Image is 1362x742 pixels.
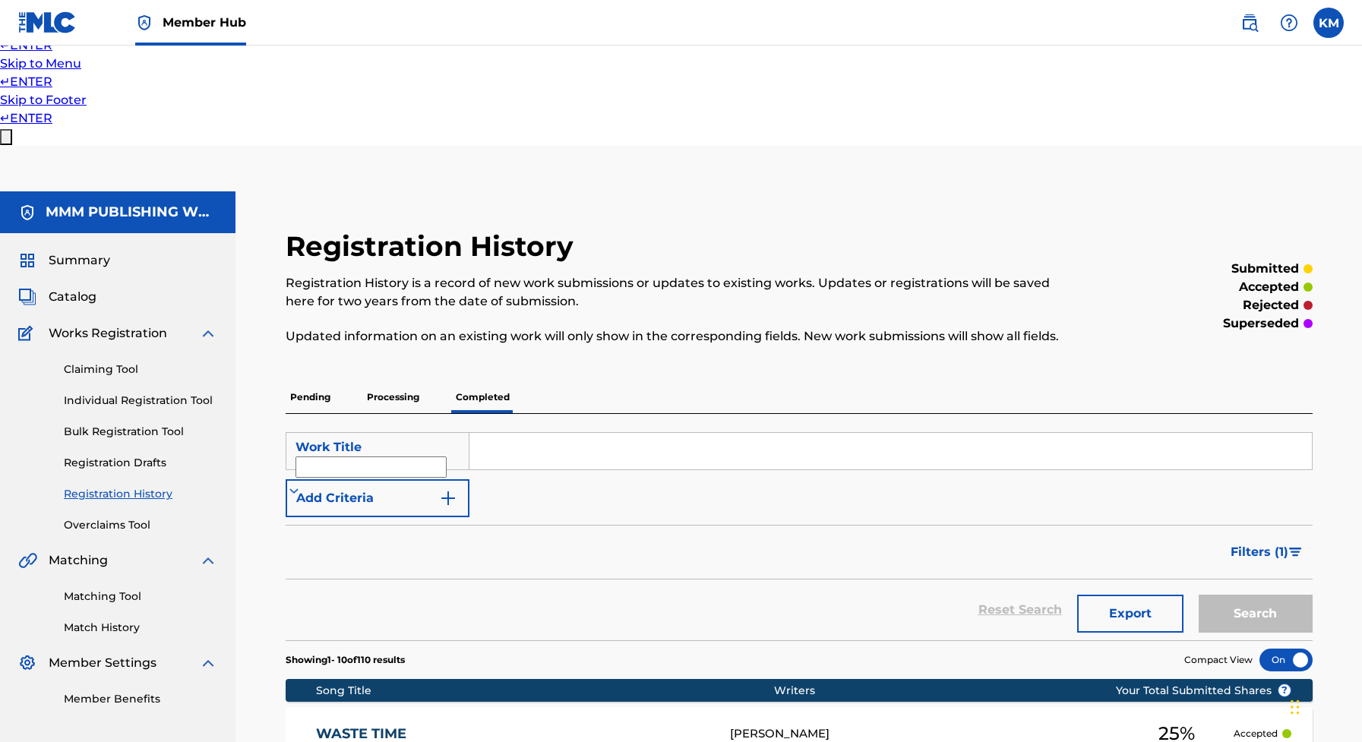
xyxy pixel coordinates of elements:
[1313,8,1344,38] div: User Menu
[1289,548,1302,557] img: filter
[1231,260,1299,278] p: submitted
[64,455,217,471] a: Registration Drafts
[1280,14,1298,32] img: help
[18,288,96,306] a: CatalogCatalog
[18,11,77,33] img: MLC Logo
[49,551,108,570] span: Matching
[286,229,581,264] h2: Registration History
[163,14,246,31] span: Member Hub
[286,432,1313,640] form: Search Form
[18,654,36,672] img: Member Settings
[774,683,1164,699] div: Writers
[135,14,153,32] img: Top Rightsholder
[1234,8,1265,38] a: Public Search
[1116,683,1291,699] span: Your Total Submitted Shares
[64,691,217,707] a: Member Benefits
[49,251,110,270] span: Summary
[1239,278,1299,296] p: accepted
[64,589,217,605] a: Matching Tool
[64,517,217,533] a: Overclaims Tool
[1231,543,1288,561] span: Filters ( 1 )
[18,251,110,270] a: SummarySummary
[64,362,217,377] a: Claiming Tool
[18,324,38,343] img: Works Registration
[18,288,36,306] img: Catalog
[1286,669,1362,742] iframe: Chat Widget
[64,620,217,636] a: Match History
[64,486,217,502] a: Registration History
[49,324,167,343] span: Works Registration
[199,551,217,570] img: expand
[362,381,424,413] p: Processing
[1278,684,1291,696] span: ?
[286,653,405,667] p: Showing 1 - 10 of 110 results
[18,251,36,270] img: Summary
[18,551,37,570] img: Matching
[46,204,217,221] h5: MMM PUBLISHING WORLDWIDE
[295,438,460,456] div: Work Title
[286,479,469,517] button: Add Criteria
[286,381,335,413] p: Pending
[49,288,96,306] span: Catalog
[1223,314,1299,333] p: superseded
[1077,595,1183,633] button: Export
[1243,296,1299,314] p: rejected
[286,274,1076,311] p: Registration History is a record of new work submissions or updates to existing works. Updates or...
[64,393,217,409] a: Individual Registration Tool
[316,683,774,699] div: Song Title
[64,424,217,440] a: Bulk Registration Tool
[1291,684,1300,730] div: Drag
[49,654,156,672] span: Member Settings
[199,324,217,343] img: expand
[18,204,36,222] img: Accounts
[286,327,1076,346] p: Updated information on an existing work will only show in the corresponding fields. New work subm...
[1240,14,1259,32] img: search
[439,489,457,507] img: 9d2ae6d4665cec9f34b9.svg
[451,381,514,413] p: Completed
[1274,8,1304,38] div: Help
[199,654,217,672] img: expand
[1221,533,1313,571] button: Filters (1)
[1319,495,1362,617] iframe: Resource Center
[1234,727,1278,740] p: Accepted
[1184,653,1253,667] span: Compact View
